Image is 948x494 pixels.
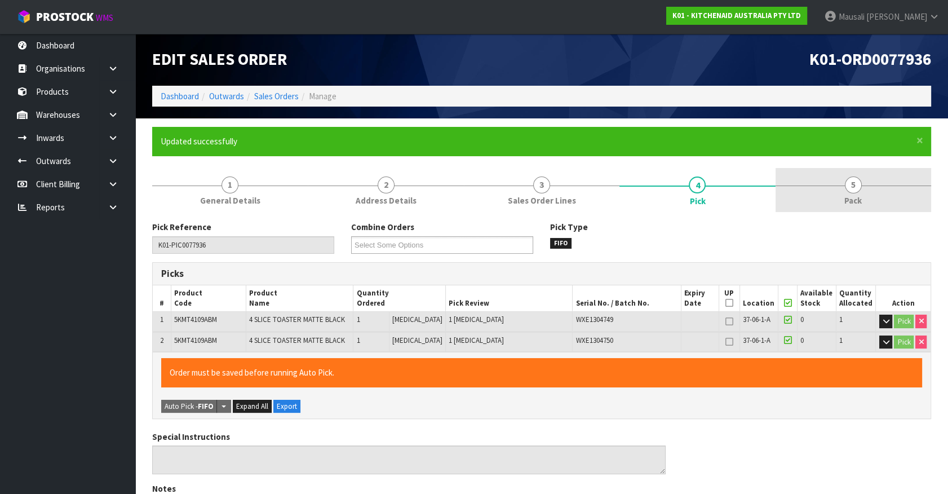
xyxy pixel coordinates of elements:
span: 1 [MEDICAL_DATA] [449,336,504,345]
span: 4 [689,177,706,193]
span: 2 [160,336,163,345]
button: Export [273,400,300,413]
strong: K01 - KITCHENAID AUSTRALIA PTY LTD [672,11,801,20]
a: Outwards [209,91,244,102]
button: Auto Pick -FIFO [161,400,217,413]
button: Pick [894,336,914,349]
a: Sales Orders [254,91,299,102]
span: 1 [356,336,360,345]
span: 1 [MEDICAL_DATA] [449,315,504,324]
span: WXE1304750 [575,336,613,345]
button: Pick [894,315,914,328]
span: × [916,133,923,148]
th: Available Stock [797,285,836,312]
span: 0 [800,336,804,345]
span: Address Details [356,195,417,206]
span: 2 [378,177,395,193]
label: Pick Type [550,221,588,233]
span: [PERSON_NAME] [866,11,927,22]
th: Expiry Date [681,285,719,312]
span: Sales Order Lines [508,195,576,206]
a: K01 - KITCHENAID AUSTRALIA PTY LTD [666,7,807,25]
span: Pack [844,195,862,206]
span: WXE1304749 [575,315,613,324]
span: [MEDICAL_DATA] [392,336,442,345]
span: Mausali [839,11,865,22]
th: Quantity Allocated [836,285,875,312]
span: Expand All [236,402,268,411]
span: 4 SLICE TOASTER MATTE BLACK [249,315,345,324]
span: 5KMT4109ABM [174,315,217,324]
span: 5KMT4109ABM [174,336,217,345]
span: 1 [839,315,843,324]
span: 1 [222,177,238,193]
th: Action [875,285,931,312]
strong: FIFO [198,402,214,411]
span: 1 [356,315,360,324]
span: Pick [689,195,705,207]
button: Expand All [233,400,272,413]
th: Location [739,285,778,312]
span: 5 [845,177,862,193]
span: ProStock [36,10,94,24]
h3: Picks [161,268,533,279]
th: UP [719,285,739,312]
span: Edit Sales Order [152,49,287,69]
img: cube-alt.png [17,10,31,24]
span: [MEDICAL_DATA] [392,315,442,324]
span: 37-06-1-A [743,315,770,324]
span: 4 SLICE TOASTER MATTE BLACK [249,336,345,345]
th: Pick Review [445,285,573,312]
span: 37-06-1-A [743,336,770,345]
a: Dashboard [161,91,199,102]
th: Product Name [246,285,353,312]
span: 1 [160,315,163,324]
label: Special Instructions [152,431,230,443]
th: # [153,285,171,312]
span: General Details [200,195,260,206]
label: Pick Reference [152,221,211,233]
th: Quantity Ordered [353,285,445,312]
span: 0 [800,315,804,324]
th: Product Code [171,285,246,312]
span: 1 [839,336,843,345]
span: Manage [309,91,336,102]
span: Updated successfully [161,136,237,147]
span: K01-ORD0077936 [809,49,931,69]
small: WMS [96,12,113,23]
label: Combine Orders [351,221,414,233]
div: Order must be saved before running Auto Pick. [161,358,922,387]
span: 3 [533,177,550,193]
span: FIFO [550,238,572,249]
th: Serial No. / Batch No. [573,285,681,312]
